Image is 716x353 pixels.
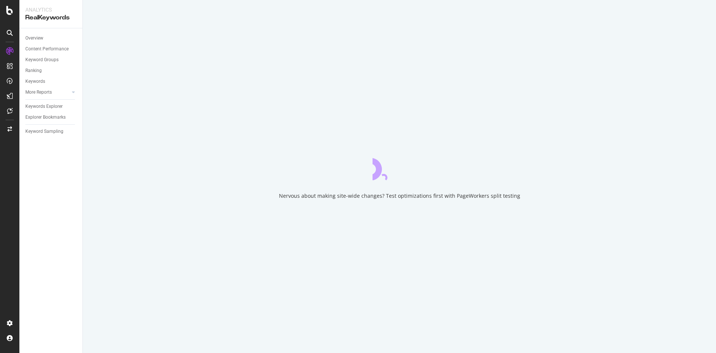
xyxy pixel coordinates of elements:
div: Keyword Groups [25,56,59,64]
div: More Reports [25,88,52,96]
div: RealKeywords [25,13,76,22]
div: Analytics [25,6,76,13]
div: Keywords Explorer [25,103,63,110]
a: Keyword Groups [25,56,77,64]
div: Content Performance [25,45,69,53]
a: Explorer Bookmarks [25,113,77,121]
a: Ranking [25,67,77,75]
div: Nervous about making site-wide changes? Test optimizations first with PageWorkers split testing [279,192,520,200]
div: animation [373,153,426,180]
div: Keyword Sampling [25,128,63,135]
a: Content Performance [25,45,77,53]
a: Keyword Sampling [25,128,77,135]
a: Keywords [25,78,77,85]
div: Overview [25,34,43,42]
a: More Reports [25,88,70,96]
a: Overview [25,34,77,42]
div: Ranking [25,67,42,75]
div: Explorer Bookmarks [25,113,66,121]
a: Keywords Explorer [25,103,77,110]
div: Keywords [25,78,45,85]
